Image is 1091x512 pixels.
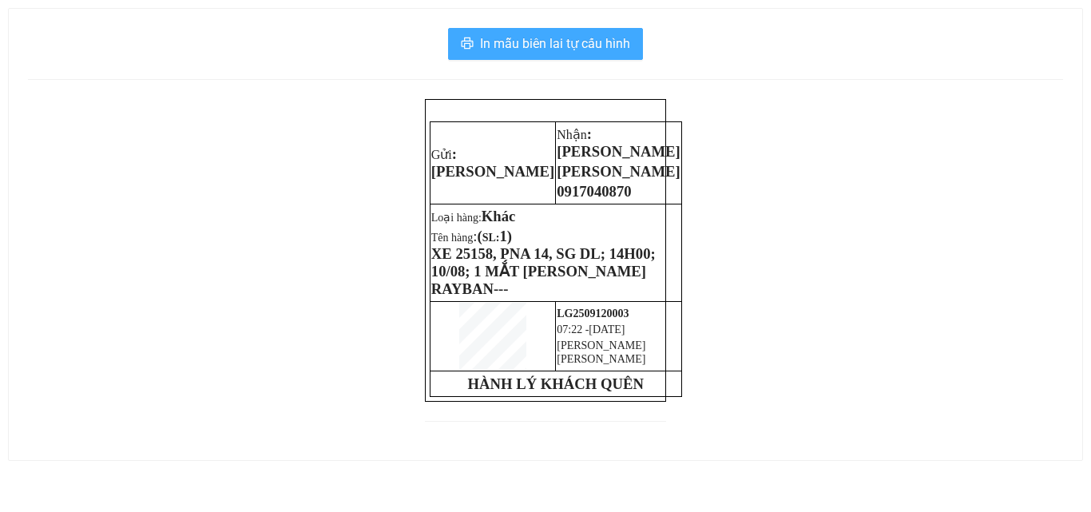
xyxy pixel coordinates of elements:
[480,34,630,54] span: In mẫu biên lai tự cấu hình
[431,148,452,161] span: Gửi
[431,145,554,180] span: :
[477,228,482,244] span: (
[431,163,554,180] span: [PERSON_NAME]
[500,228,513,244] span: 1)
[557,125,680,160] span: :
[482,208,516,224] span: Khác
[589,323,625,335] span: [DATE]
[557,128,587,141] span: Nhận
[557,143,680,160] span: [PERSON_NAME]
[473,228,482,244] span: :
[431,212,516,224] span: Loại hàng:
[557,323,589,335] span: 07:22 -
[468,375,644,392] strong: HÀNH LÝ KHÁCH QUÊN
[557,339,645,365] span: [PERSON_NAME] [PERSON_NAME]
[448,28,643,60] button: printerIn mẫu biên lai tự cấu hình
[557,308,629,320] span: LG2509120003
[431,245,656,297] span: XE 25158, PNA 14, SG DL; 14H00; 10/08; 1 MẮT [PERSON_NAME] RAYBAN---
[482,232,500,244] span: SL:
[557,183,631,200] span: 0917040870
[557,163,680,180] span: [PERSON_NAME]
[461,37,474,52] span: printer
[431,232,482,244] span: Tên hàng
